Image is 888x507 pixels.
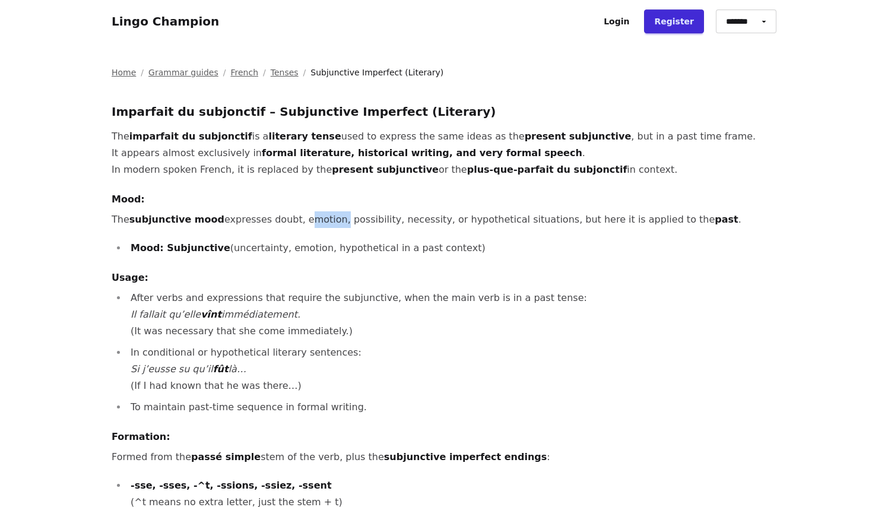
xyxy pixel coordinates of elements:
p: Formed from the stem of the verb, plus the : [112,449,776,465]
span: / [303,66,306,78]
strong: subjunctive imperfect endings [384,451,547,462]
span: Subjunctive Imperfect (Literary) [310,66,443,78]
h3: Imparfait du subjonctif – Subjunctive Imperfect (Literary) [112,102,776,121]
p: The expresses doubt, emotion, possibility, necessity, or hypothetical situations, but here it is ... [112,211,776,228]
a: Login [594,9,639,33]
span: / [223,66,226,78]
span: / [263,66,266,78]
p: The is a used to express the same ideas as the , but in a past time frame. It appears almost excl... [112,128,776,178]
strong: plus-que-parfait du subjonctif [467,164,627,175]
a: Lingo Champion [112,14,219,28]
strong: -sse, -sses, -^t, -ssions, -ssiez, -ssent [131,480,332,491]
strong: Mood: Subjunctive [131,242,230,253]
li: To maintain past-time sequence in formal writing. [127,399,776,416]
a: French [230,66,258,78]
em: Si j’eusse su qu’il là… [131,363,246,375]
h4: Mood: [112,192,776,207]
strong: present subjunctive [525,131,632,142]
h4: Formation: [112,430,776,444]
h4: Usage: [112,271,776,285]
strong: formal literature, historical writing, and very formal speech [262,147,582,159]
a: Grammar guides [148,66,218,78]
strong: vînt [201,309,221,320]
strong: past [715,214,738,225]
strong: imparfait du subjonctif [129,131,252,142]
span: / [141,66,144,78]
strong: subjunctive mood [129,214,224,225]
li: (uncertainty, emotion, hypothetical in a past context) [127,240,776,256]
a: Register [644,9,704,33]
a: Home [112,66,136,78]
strong: passé simple [191,451,261,462]
strong: present subjunctive [332,164,439,175]
li: After verbs and expressions that require the subjunctive, when the main verb is in a past tense: ... [127,290,776,340]
em: Il fallait qu’elle immédiatement. [131,309,300,320]
nav: Breadcrumb [112,66,776,78]
li: In conditional or hypothetical literary sentences: (If I had known that he was there…) [127,344,776,394]
a: Tenses [271,66,299,78]
strong: literary tense [268,131,341,142]
strong: fût [213,363,229,375]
